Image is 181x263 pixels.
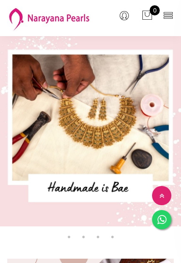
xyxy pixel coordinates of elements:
button: 3 [93,232,103,242]
span: 0 [150,5,160,15]
button: 0 [141,10,153,22]
button: 4 [108,232,117,242]
button: 2 [79,232,88,242]
button: 1 [64,232,74,242]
